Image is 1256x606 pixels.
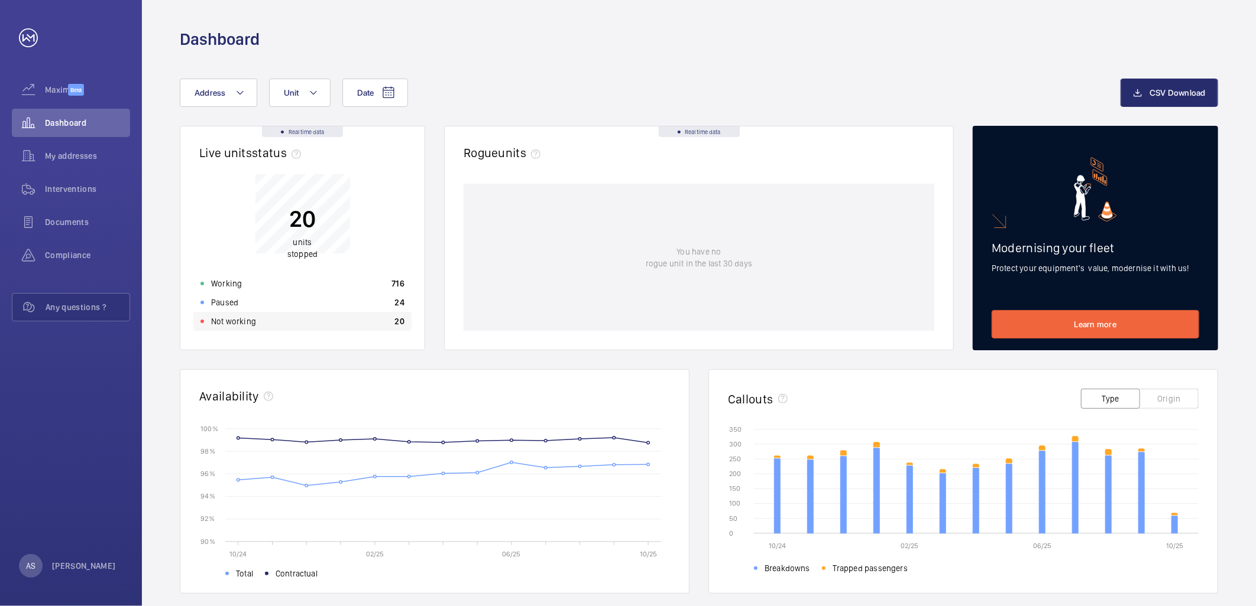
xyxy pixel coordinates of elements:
[342,79,408,107] button: Date
[729,484,740,493] text: 150
[729,470,741,478] text: 200
[45,216,130,228] span: Documents
[236,568,253,579] span: Total
[180,28,260,50] h1: Dashboard
[357,88,374,97] span: Date
[262,126,343,137] div: Real time data
[46,301,130,313] span: Any questions ?
[1081,389,1140,409] button: Type
[211,278,242,289] p: Working
[45,117,130,129] span: Dashboard
[729,500,740,508] text: 100
[464,145,545,160] h2: Rogue
[992,310,1199,338] a: Learn more
[833,562,908,574] span: Trapped passengers
[200,470,215,478] text: 96 %
[729,455,741,463] text: 250
[45,84,68,96] span: Maximize
[729,440,742,448] text: 300
[287,204,318,234] p: 20
[180,79,257,107] button: Address
[992,262,1199,274] p: Protect your equipment's value, modernise it with us!
[68,84,84,96] span: Beta
[1150,88,1206,97] span: CSV Download
[276,568,318,579] span: Contractual
[26,560,35,572] p: AS
[503,550,521,558] text: 06/25
[1121,79,1218,107] button: CSV Download
[769,542,786,550] text: 10/24
[646,246,752,269] p: You have no rogue unit in the last 30 days
[1140,389,1199,409] button: Origin
[729,529,733,537] text: 0
[1166,542,1183,550] text: 10/25
[640,550,657,558] text: 10/25
[284,88,299,97] span: Unit
[498,145,546,160] span: units
[992,240,1199,255] h2: Modernising your fleet
[200,537,215,545] text: 90 %
[211,297,238,308] p: Paused
[200,492,215,500] text: 94 %
[366,550,384,558] text: 02/25
[211,315,256,327] p: Not working
[765,562,810,574] span: Breakdowns
[391,278,404,289] p: 716
[45,150,130,162] span: My addresses
[287,250,318,259] span: stopped
[287,237,318,260] p: units
[269,79,331,107] button: Unit
[729,425,742,434] text: 350
[45,183,130,195] span: Interventions
[52,560,116,572] p: [PERSON_NAME]
[199,389,259,403] h2: Availability
[200,514,215,523] text: 92 %
[195,88,226,97] span: Address
[45,249,130,261] span: Compliance
[659,126,740,137] div: Real time data
[394,297,404,308] p: 24
[728,392,773,406] h2: Callouts
[199,145,306,160] h2: Live units
[200,424,218,432] text: 100 %
[394,315,404,327] p: 20
[901,542,919,550] text: 02/25
[1033,542,1051,550] text: 06/25
[729,514,737,523] text: 50
[252,145,306,160] span: status
[229,550,247,558] text: 10/24
[1074,157,1117,221] img: marketing-card.svg
[200,447,215,455] text: 98 %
